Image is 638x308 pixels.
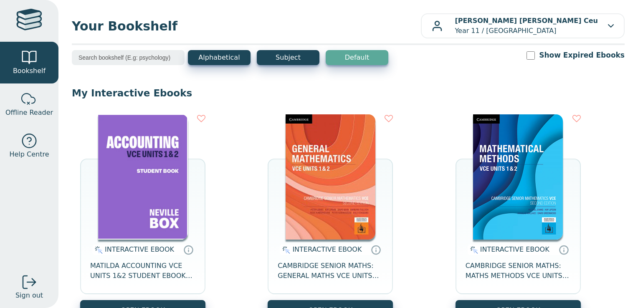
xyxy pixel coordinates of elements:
[473,114,563,240] img: 0b3c2c99-4463-4df4-a628-40244046fa74.png
[559,245,569,255] a: Interactive eBooks are accessed online via the publisher’s portal. They contain interactive resou...
[455,16,598,36] p: Year 11 / [GEOGRAPHIC_DATA]
[72,87,625,99] p: My Interactive Ebooks
[72,50,185,65] input: Search bookshelf (E.g: psychology)
[72,17,421,35] span: Your Bookshelf
[326,50,388,65] button: Default
[278,261,383,281] span: CAMBRIDGE SENIOR MATHS: GENERAL MATHS VCE UNITS 1&2 EBOOK 2E
[455,17,598,25] b: [PERSON_NAME] [PERSON_NAME] Ceu
[183,245,193,255] a: Interactive eBooks are accessed online via the publisher’s portal. They contain interactive resou...
[98,114,188,240] img: 312a2f21-9c2c-4f8d-b652-a101ededa97b.png
[9,149,49,159] span: Help Centre
[92,245,103,255] img: interactive.svg
[421,13,625,38] button: [PERSON_NAME] [PERSON_NAME] CeuYear 11 / [GEOGRAPHIC_DATA]
[188,50,251,65] button: Alphabetical
[5,108,53,118] span: Offline Reader
[371,245,381,255] a: Interactive eBooks are accessed online via the publisher’s portal. They contain interactive resou...
[13,66,46,76] span: Bookshelf
[280,245,290,255] img: interactive.svg
[15,290,43,300] span: Sign out
[105,245,174,253] span: INTERACTIVE EBOOK
[292,245,362,253] span: INTERACTIVE EBOOK
[286,114,375,240] img: 98e9f931-67be-40f3-b733-112c3181ee3a.jpg
[90,261,195,281] span: MATILDA ACCOUNTING VCE UNITS 1&2 STUDENT EBOOK 7E
[468,245,478,255] img: interactive.svg
[480,245,549,253] span: INTERACTIVE EBOOK
[257,50,319,65] button: Subject
[539,50,625,61] label: Show Expired Ebooks
[466,261,571,281] span: CAMBRIDGE SENIOR MATHS: MATHS METHODS VCE UNITS 1&2 EBOOK 2E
